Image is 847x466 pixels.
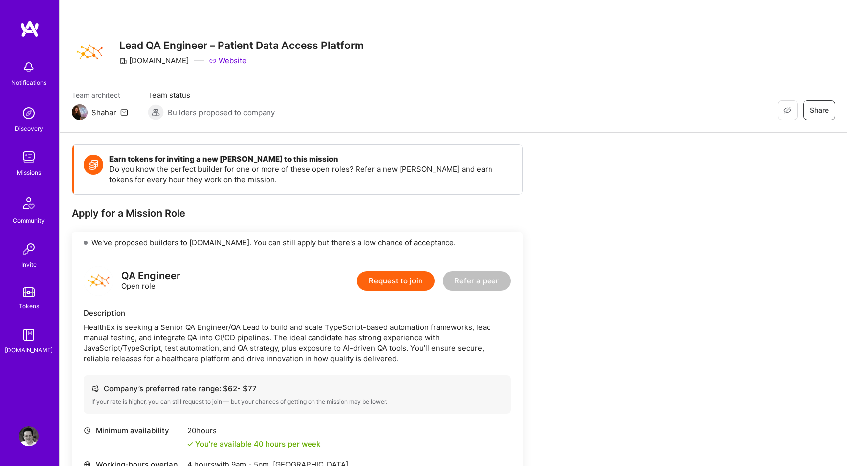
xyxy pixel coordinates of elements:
[15,123,43,134] div: Discovery
[23,287,35,297] img: tokens
[121,271,180,291] div: Open role
[19,239,39,259] img: Invite
[91,398,503,406] div: If your rate is higher, you can still request to join — but your chances of getting on the missio...
[72,90,128,100] span: Team architect
[16,426,41,446] a: User Avatar
[148,104,164,120] img: Builders proposed to company
[357,271,435,291] button: Request to join
[119,55,189,66] div: [DOMAIN_NAME]
[803,100,835,120] button: Share
[17,167,41,178] div: Missions
[11,77,46,88] div: Notifications
[72,207,523,220] div: Apply for a Mission Role
[84,322,511,364] div: HealthEx is seeking a Senior QA Engineer/QA Lead to build and scale TypeScript-based automation f...
[119,39,364,51] h3: Lead QA Engineer – Patient Data Access Platform
[19,325,39,345] img: guide book
[168,107,275,118] span: Builders proposed to company
[91,385,99,392] i: icon Cash
[19,57,39,77] img: bell
[187,441,193,447] i: icon Check
[810,105,829,115] span: Share
[121,271,180,281] div: QA Engineer
[443,271,511,291] button: Refer a peer
[72,232,523,254] div: We've proposed builders to [DOMAIN_NAME]. You can still apply but there's a low chance of accepta...
[20,20,40,38] img: logo
[19,147,39,167] img: teamwork
[109,164,512,185] p: Do you know the perfect builder for one or more of these open roles? Refer a new [PERSON_NAME] an...
[19,426,39,446] img: User Avatar
[19,301,39,311] div: Tokens
[783,106,791,114] i: icon EyeClosed
[109,155,512,164] h4: Earn tokens for inviting a new [PERSON_NAME] to this mission
[84,266,113,296] img: logo
[84,425,182,436] div: Minimum availability
[91,107,116,118] div: Shahar
[209,55,247,66] a: Website
[72,35,107,70] img: Company Logo
[84,308,511,318] div: Description
[84,427,91,434] i: icon Clock
[13,215,45,226] div: Community
[120,108,128,116] i: icon Mail
[84,155,103,175] img: Token icon
[148,90,275,100] span: Team status
[21,259,37,270] div: Invite
[187,425,320,436] div: 20 hours
[5,345,53,355] div: [DOMAIN_NAME]
[187,439,320,449] div: You're available 40 hours per week
[17,191,41,215] img: Community
[119,57,127,65] i: icon CompanyGray
[19,103,39,123] img: discovery
[72,104,88,120] img: Team Architect
[91,383,503,394] div: Company’s preferred rate range: $ 62 - $ 77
